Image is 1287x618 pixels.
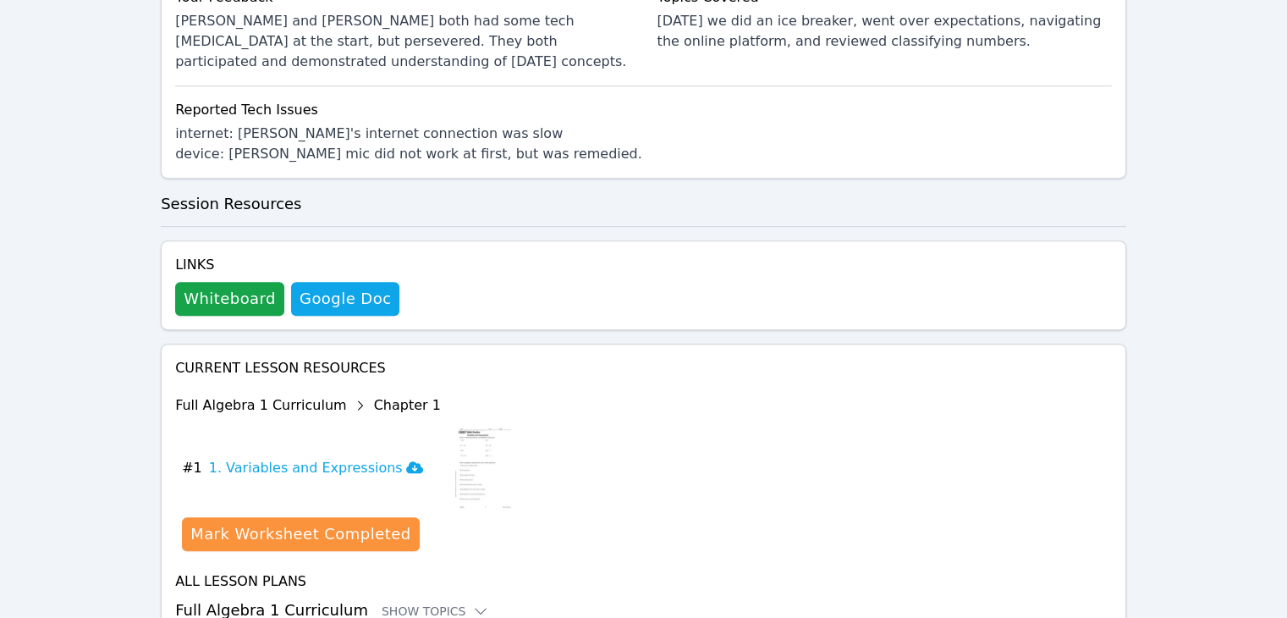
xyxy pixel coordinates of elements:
[175,144,1112,164] li: device : [PERSON_NAME] mic did not work at first, but was remedied.
[175,571,1112,592] h4: All Lesson Plans
[657,11,1112,52] div: [DATE] we did an ice breaker, went over expectations, navigating the online platform, and reviewe...
[175,11,630,72] div: [PERSON_NAME] and [PERSON_NAME] both had some tech [MEDICAL_DATA] at the start, but persevered. T...
[291,282,399,316] a: Google Doc
[175,392,516,419] div: Full Algebra 1 Curriculum Chapter 1
[182,426,437,510] button: #11. Variables and Expressions
[182,517,419,551] button: Mark Worksheet Completed
[175,100,1112,120] div: Reported Tech Issues
[182,458,202,478] span: # 1
[175,282,284,316] button: Whiteboard
[161,192,1126,216] h3: Session Resources
[175,255,399,275] h4: Links
[175,124,1112,144] li: internet : [PERSON_NAME]'s internet connection was slow
[450,426,516,510] img: 1. Variables and Expressions
[209,458,423,478] h3: 1. Variables and Expressions
[190,522,410,546] div: Mark Worksheet Completed
[175,358,1112,378] h4: Current Lesson Resources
